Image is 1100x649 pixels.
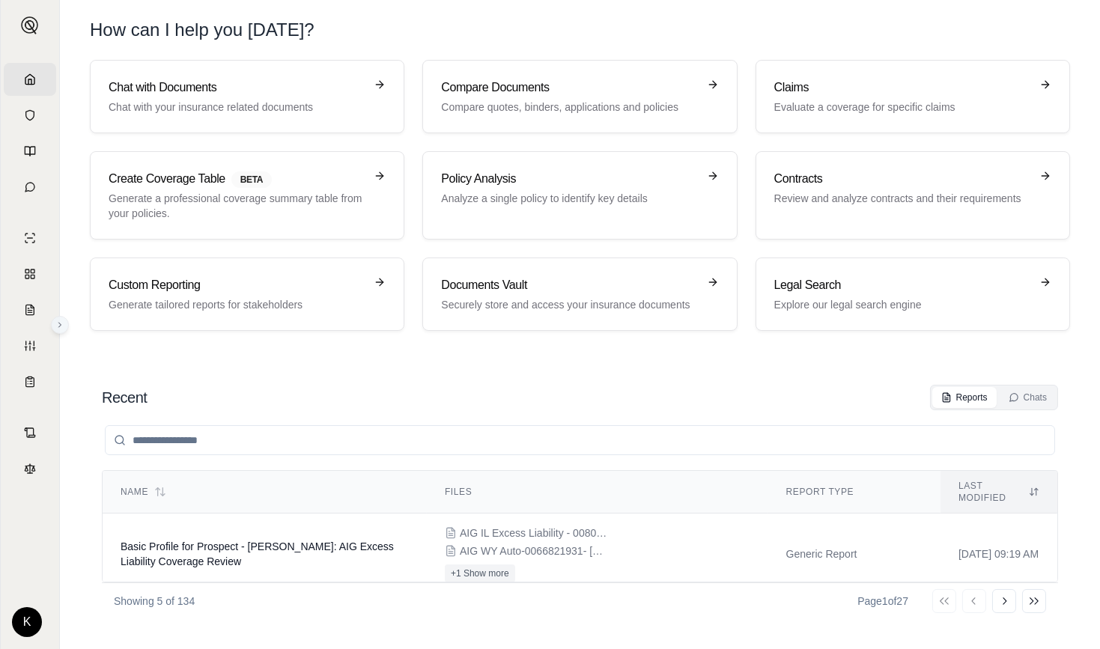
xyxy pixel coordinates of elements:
[90,60,404,133] a: Chat with DocumentsChat with your insurance related documents
[774,79,1030,97] h3: Claims
[4,99,56,132] a: Documents Vault
[4,258,56,290] a: Policy Comparisons
[756,258,1070,331] a: Legal SearchExplore our legal search engine
[15,10,45,40] button: Expand sidebar
[422,60,737,133] a: Compare DocumentsCompare quotes, binders, applications and policies
[114,594,195,609] p: Showing 5 of 134
[756,60,1070,133] a: ClaimsEvaluate a coverage for specific claims
[102,387,147,408] h2: Recent
[941,514,1057,595] td: [DATE] 09:19 AM
[109,297,365,312] p: Generate tailored reports for stakeholders
[441,191,697,206] p: Analyze a single policy to identify key details
[109,170,365,188] h3: Create Coverage Table
[774,276,1030,294] h3: Legal Search
[4,222,56,255] a: Single Policy
[857,594,908,609] div: Page 1 of 27
[441,170,697,188] h3: Policy Analysis
[441,276,697,294] h3: Documents Vault
[768,514,941,595] td: Generic Report
[427,471,768,514] th: Files
[90,18,314,42] h1: How can I help you [DATE]?
[4,329,56,362] a: Custom Report
[51,316,69,334] button: Expand sidebar
[4,365,56,398] a: Coverage Table
[4,293,56,326] a: Claim Coverage
[932,387,997,408] button: Reports
[109,276,365,294] h3: Custom Reporting
[774,170,1030,188] h3: Contracts
[958,480,1039,504] div: Last modified
[12,607,42,637] div: K
[774,191,1030,206] p: Review and analyze contracts and their requirements
[774,100,1030,115] p: Evaluate a coverage for specific claims
[445,564,515,582] button: +1 Show more
[460,543,610,558] span: AIG WY Auto-0066821931- 06.01.2022-06.01.2023.pdf
[768,471,941,514] th: Report Type
[422,258,737,331] a: Documents VaultSecurely store and access your insurance documents
[441,79,697,97] h3: Compare Documents
[441,100,697,115] p: Compare quotes, binders, applications and policies
[231,171,272,188] span: BETA
[941,391,988,403] div: Reports
[90,151,404,240] a: Create Coverage TableBETAGenerate a professional coverage summary table from your policies.
[21,16,39,34] img: Expand sidebar
[1009,391,1047,403] div: Chats
[460,525,610,540] span: AIG IL Excess Liability - 0080869097- 03.10.2023-2024- Barry.pdf
[121,540,394,567] span: Basic Profile for Prospect - Barry: AIG Excess Liability Coverage Review
[756,151,1070,240] a: ContractsReview and analyze contracts and their requirements
[1000,387,1056,408] button: Chats
[109,191,365,221] p: Generate a professional coverage summary table from your policies.
[441,297,697,312] p: Securely store and access your insurance documents
[4,171,56,204] a: Chat
[4,63,56,96] a: Home
[4,452,56,485] a: Legal Search Engine
[109,79,365,97] h3: Chat with Documents
[121,486,409,498] div: Name
[774,297,1030,312] p: Explore our legal search engine
[90,258,404,331] a: Custom ReportingGenerate tailored reports for stakeholders
[4,135,56,168] a: Prompt Library
[422,151,737,240] a: Policy AnalysisAnalyze a single policy to identify key details
[4,416,56,449] a: Contract Analysis
[109,100,365,115] p: Chat with your insurance related documents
